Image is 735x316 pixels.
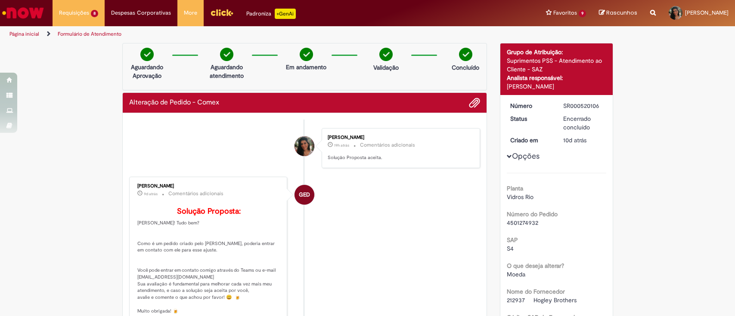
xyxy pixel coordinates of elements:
[507,56,606,74] div: Suprimentos PSS - Atendimento ao Cliente - SAZ
[563,136,586,144] span: 10d atrás
[507,193,533,201] span: Vidros Rio
[507,270,525,278] span: Moeda
[507,210,558,218] b: Número do Pedido
[507,245,514,252] span: S4
[140,48,154,61] img: check-circle-green.png
[129,99,219,107] h2: Alteração de Pedido - Comex Histórico de tíquete
[206,63,248,80] p: Aguardando atendimento
[144,191,158,196] span: 9d atrás
[563,136,586,144] time: 20/08/2025 09:30:23
[59,9,89,17] span: Requisições
[177,206,241,216] b: Solução Proposta:
[507,48,606,56] div: Grupo de Atribuição:
[379,48,393,61] img: check-circle-green.png
[452,63,479,72] p: Concluído
[459,48,472,61] img: check-circle-green.png
[504,136,557,144] dt: Criado em
[606,9,637,17] span: Rascunhos
[328,154,471,161] p: Solução Proposta aceita.
[563,101,603,110] div: SR000520106
[504,114,557,123] dt: Status
[126,63,168,80] p: Aguardando Aprovação
[168,190,223,197] small: Comentários adicionais
[579,10,586,17] span: 9
[373,63,399,72] p: Validação
[507,82,606,91] div: [PERSON_NAME]
[553,9,577,17] span: Favoritos
[507,74,606,82] div: Analista responsável:
[334,143,349,148] span: 19h atrás
[1,4,45,21] img: ServiceNow
[507,296,577,304] span: 212937 Hogley Brothers
[220,48,233,61] img: check-circle-green.png
[507,219,538,227] span: 4501274932
[507,288,565,295] b: Nome do Fornecedor
[504,101,557,110] dt: Número
[286,63,326,71] p: Em andamento
[328,135,471,140] div: [PERSON_NAME]
[507,236,518,244] b: SAP
[563,114,603,132] div: Encerrado concluído
[295,136,314,156] div: Rafaela Silva Dias
[210,6,233,19] img: click_logo_yellow_360x200.png
[137,184,281,189] div: [PERSON_NAME]
[9,31,39,37] a: Página inicial
[299,184,310,205] span: GED
[295,185,314,205] div: Gabriele Estefane Da Silva
[469,97,480,108] button: Adicionar anexos
[184,9,197,17] span: More
[563,136,603,144] div: 20/08/2025 09:30:23
[275,9,296,19] p: +GenAi
[507,262,564,270] b: O que deseja alterar?
[685,9,729,16] span: [PERSON_NAME]
[246,9,296,19] div: Padroniza
[334,143,349,148] time: 28/08/2025 16:01:00
[599,9,637,17] a: Rascunhos
[91,10,98,17] span: 8
[507,184,523,192] b: Planta
[111,9,171,17] span: Despesas Corporativas
[58,31,121,37] a: Formulário de Atendimento
[360,141,415,149] small: Comentários adicionais
[6,26,484,42] ul: Trilhas de página
[300,48,313,61] img: check-circle-green.png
